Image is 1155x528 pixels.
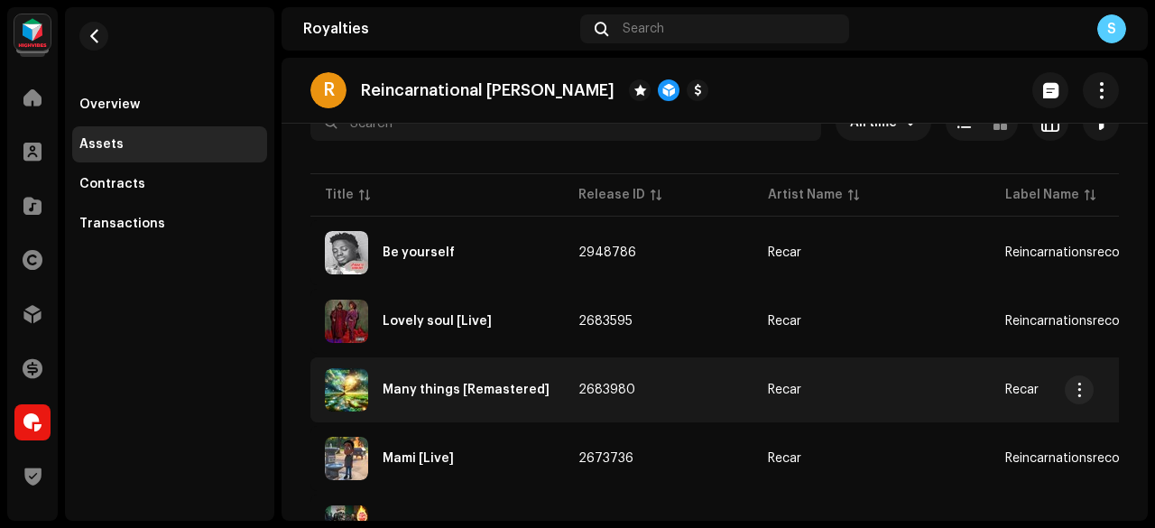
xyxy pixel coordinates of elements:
[14,14,51,51] img: feab3aad-9b62-475c-8caf-26f15a9573ee
[72,166,267,202] re-m-nav-item: Contracts
[72,206,267,242] re-m-nav-item: Transactions
[768,384,976,396] span: Recar
[623,22,664,36] span: Search
[578,452,633,465] span: 2673736
[79,217,165,231] div: Transactions
[79,137,124,152] div: Assets
[768,246,976,259] span: Recar
[768,315,801,328] div: Recar
[325,300,368,343] img: 39c0ca2d-5b71-465e-a885-1d7146b6180c
[325,437,368,480] img: aa1314a3-9564-4b50-9098-e32a0ea01620
[325,231,368,274] img: 5d8a7e2a-ba91-4fd7-ad4f-e543dc2cba5f
[768,452,801,465] div: Recar
[578,384,635,396] span: 2683980
[768,384,801,396] div: Recar
[768,246,801,259] div: Recar
[1005,246,1132,259] span: Reincarnationsrecord
[325,368,368,412] img: e95497ce-c4e5-4111-aef4-a81e5df6c178
[1005,384,1039,396] span: Recar
[303,22,573,36] div: Royalties
[325,186,354,204] div: Title
[361,81,614,100] p: Reincarnational [PERSON_NAME]
[578,246,636,259] span: 2948786
[578,186,645,204] div: Release ID
[768,452,976,465] span: Recar
[79,177,145,191] div: Contracts
[383,452,454,465] div: Mami [Live]
[310,72,346,108] div: R
[768,315,976,328] span: Recar
[1005,315,1132,328] span: Reincarnationsrecord
[383,315,492,328] div: Lovely soul [Live]
[383,384,550,396] div: Many things [Remastered]
[578,315,633,328] span: 2683595
[1005,452,1132,465] span: Reincarnationsrecord
[79,97,140,112] div: Overview
[768,186,843,204] div: Artist Name
[1097,14,1126,43] div: S
[72,126,267,162] re-m-nav-item: Assets
[1005,186,1079,204] div: Label Name
[72,87,267,123] re-m-nav-item: Overview
[383,246,455,259] div: Be yourself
